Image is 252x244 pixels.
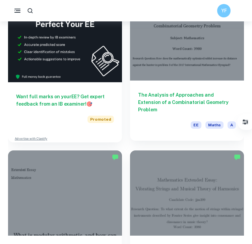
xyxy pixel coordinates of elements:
[191,121,201,129] span: EE
[86,101,92,107] span: 🎯
[234,154,241,160] img: Marked
[217,4,231,17] button: YF
[228,121,236,129] span: A
[87,116,114,123] span: Promoted
[15,136,47,141] a: Advertise with Clastify
[112,154,119,160] img: Marked
[16,93,114,108] h6: Want full marks on your EE ? Get expert feedback from an IB examiner!
[220,7,228,14] h6: YF
[205,121,224,129] span: Maths
[239,115,252,129] button: Filter
[138,91,236,113] h6: The Analysis of Approaches and Extension of a Combinatorial Geometry Problem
